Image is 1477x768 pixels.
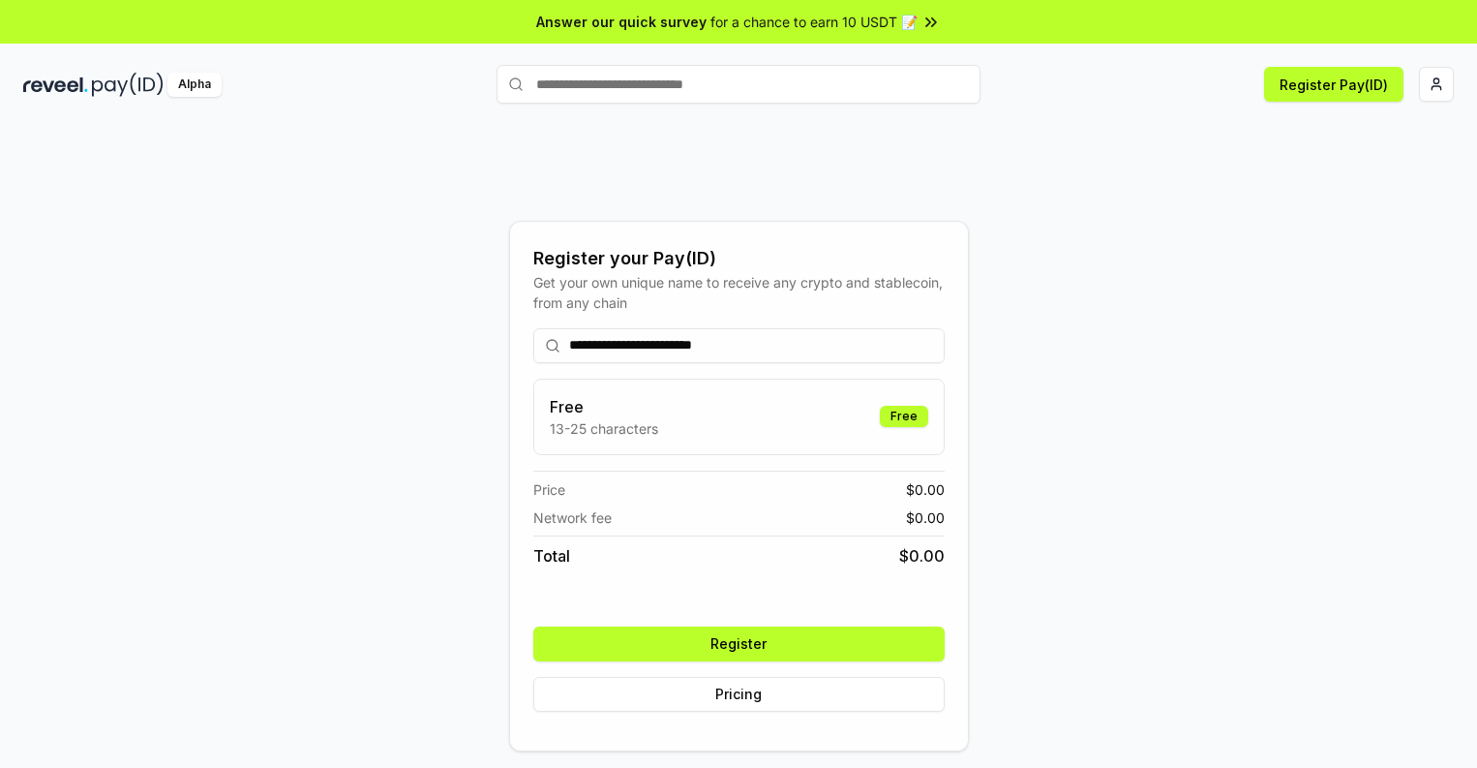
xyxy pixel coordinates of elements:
[550,395,658,418] h3: Free
[533,677,945,712] button: Pricing
[92,73,164,97] img: pay_id
[533,272,945,313] div: Get your own unique name to receive any crypto and stablecoin, from any chain
[536,12,707,32] span: Answer our quick survey
[167,73,222,97] div: Alpha
[1264,67,1403,102] button: Register Pay(ID)
[880,406,928,427] div: Free
[533,627,945,661] button: Register
[710,12,918,32] span: for a chance to earn 10 USDT 📝
[533,479,565,500] span: Price
[899,544,945,568] span: $ 0.00
[906,479,945,500] span: $ 0.00
[533,245,945,272] div: Register your Pay(ID)
[533,507,612,528] span: Network fee
[550,418,658,439] p: 13-25 characters
[23,73,88,97] img: reveel_dark
[533,544,570,568] span: Total
[906,507,945,528] span: $ 0.00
